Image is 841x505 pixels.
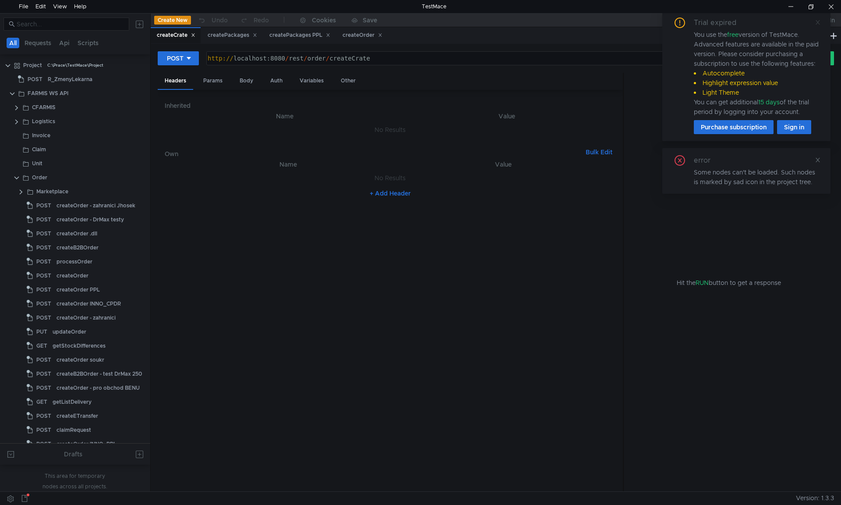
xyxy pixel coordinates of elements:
[165,100,616,111] h6: Inherited
[36,185,68,198] div: Marketplace
[57,241,99,254] div: createB2BOrder
[64,449,82,459] div: Drafts
[694,167,820,187] div: Some nodes can't be loaded. Such nodes is marked by sad icon in the project tree.
[36,283,51,296] span: POST
[343,31,382,40] div: createOrder
[375,174,406,182] nz-embed-empty: No Results
[254,15,269,25] div: Redo
[796,492,834,505] span: Version: 1.3.3
[293,73,331,89] div: Variables
[28,73,42,86] span: POST
[57,283,100,296] div: createOrder PPL
[694,97,820,117] div: You can get additional of the trial period by logging into your account.
[777,120,811,134] button: Sign in
[32,101,56,114] div: CFARMIS
[57,409,98,423] div: createETransfer
[57,297,121,310] div: createOrder INNO_CPDR
[57,367,142,381] div: createB2BOrder - test DrMax 250
[694,88,820,97] li: Light Theme
[375,126,406,134] nz-embed-empty: No Results
[36,255,51,268] span: POST
[36,241,51,254] span: POST
[208,31,257,40] div: createPackages
[57,353,104,366] div: createOrder soukr
[694,18,747,28] div: Trial expired
[36,395,47,409] span: GET
[366,188,414,199] button: + Add Header
[167,53,184,63] div: POST
[57,213,124,226] div: createOrder - DrMax testy
[28,87,68,100] div: FARMIS WS API
[17,19,124,29] input: Search...
[196,73,230,89] div: Params
[212,15,228,25] div: Undo
[36,269,51,282] span: POST
[53,339,106,352] div: getStockDifferences
[269,31,330,40] div: createPackages PPL
[57,381,140,395] div: createOrder - pro obchod BENU
[7,38,19,48] button: All
[57,423,91,437] div: claimRequest
[32,171,47,184] div: Order
[53,395,92,409] div: getListDelivery
[696,279,709,287] span: RUN
[32,157,42,170] div: Unit
[36,409,51,423] span: POST
[157,31,195,40] div: createCrate
[57,437,117,451] div: createOrder INNO_PPL
[23,59,42,72] div: Project
[36,297,51,310] span: POST
[363,17,377,23] div: Save
[191,14,234,27] button: Undo
[57,255,92,268] div: processOrder
[48,73,92,86] div: R_ZmenyLekarna
[57,199,135,212] div: createOrder - zahranici Jhosek
[32,129,50,142] div: Invoice
[398,159,609,170] th: Value
[154,16,191,25] button: Create New
[36,437,51,451] span: POST
[582,147,616,157] button: Bulk Edit
[165,149,582,159] h6: Own
[36,213,51,226] span: POST
[694,68,820,78] li: Autocomplete
[694,155,721,166] div: error
[158,51,199,65] button: POST
[22,38,54,48] button: Requests
[36,353,51,366] span: POST
[36,227,51,240] span: POST
[36,367,51,381] span: POST
[158,73,193,90] div: Headers
[75,38,101,48] button: Scripts
[233,73,260,89] div: Body
[57,227,97,240] div: createOrder .dll
[312,15,336,25] div: Cookies
[53,325,86,338] div: updateOrder
[334,73,363,89] div: Other
[36,339,47,352] span: GET
[694,120,774,134] button: Purchase subscription
[32,143,46,156] div: Claim
[694,30,820,117] div: You use the version of TestMace. Advanced features are available in the paid version. Please cons...
[727,31,739,39] span: free
[36,381,51,395] span: POST
[36,325,47,338] span: PUT
[179,159,398,170] th: Name
[36,311,51,324] span: POST
[398,111,616,121] th: Value
[32,115,55,128] div: Logistics
[57,38,72,48] button: Api
[57,311,116,324] div: createOrder - zahranici
[36,423,51,437] span: POST
[758,98,780,106] span: 15 days
[234,14,275,27] button: Redo
[677,278,781,288] span: Hit the button to get a response
[172,111,398,121] th: Name
[694,78,820,88] li: Highlight expression value
[57,269,88,282] div: createOrder
[47,59,103,72] div: C:\Prace\TestMace\Project
[36,199,51,212] span: POST
[263,73,290,89] div: Auth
